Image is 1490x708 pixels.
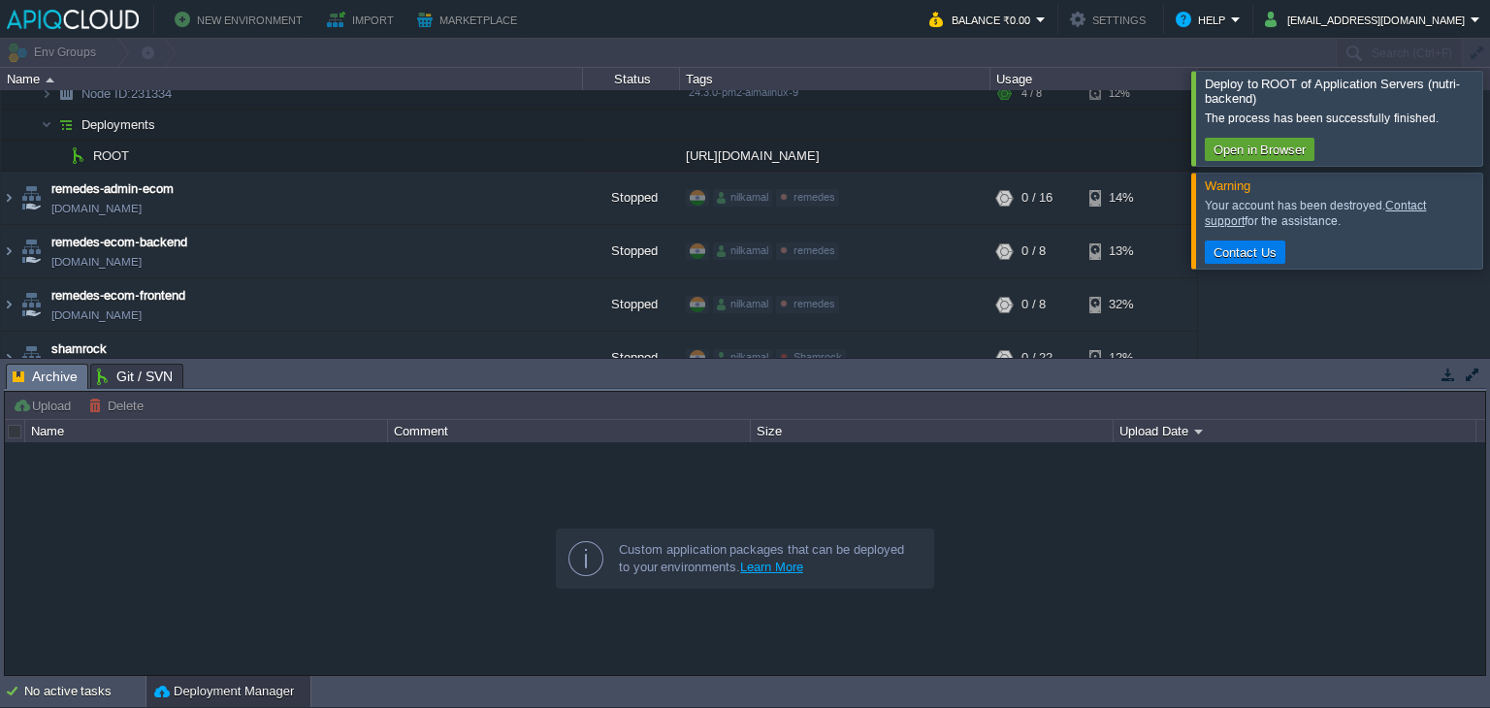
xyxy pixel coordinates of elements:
img: AMDAwAAAACH5BAEAAAAALAAAAAABAAEAAAICRAEAOw== [17,278,45,331]
a: shamrock [51,339,107,359]
div: nilkamal [713,296,772,313]
div: Usage [991,68,1196,90]
div: Size [752,420,1113,442]
img: AMDAwAAAACH5BAEAAAAALAAAAAABAAEAAAICRAEAOw== [46,78,54,82]
img: AMDAwAAAACH5BAEAAAAALAAAAAABAAEAAAICRAEAOw== [1,332,16,384]
div: Stopped [583,332,680,384]
div: Stopped [583,225,680,277]
span: 231334 [80,85,175,102]
div: 0 / 22 [1021,332,1053,384]
button: Settings [1070,8,1151,31]
div: nilkamal [713,242,772,260]
div: 12% [1089,79,1152,109]
span: 24.3.0-pm2-almalinux-9 [689,86,798,98]
span: remedes [794,298,835,309]
a: remedes-ecom-frontend [51,286,185,306]
button: New Environment [175,8,308,31]
div: The process has been successfully finished. [1205,111,1477,126]
img: AMDAwAAAACH5BAEAAAAALAAAAAABAAEAAAICRAEAOw== [52,141,64,171]
a: remedes-admin-ecom [51,179,174,199]
a: Deployments [80,116,158,133]
img: AMDAwAAAACH5BAEAAAAALAAAAAABAAEAAAICRAEAOw== [1,278,16,331]
button: [EMAIL_ADDRESS][DOMAIN_NAME] [1265,8,1471,31]
div: No active tasks [24,676,146,707]
img: AMDAwAAAACH5BAEAAAAALAAAAAABAAEAAAICRAEAOw== [64,141,91,171]
span: Warning [1205,178,1250,193]
button: Deployment Manager [154,682,294,701]
img: AMDAwAAAACH5BAEAAAAALAAAAAABAAEAAAICRAEAOw== [1,172,16,224]
div: Name [26,420,387,442]
img: AMDAwAAAACH5BAEAAAAALAAAAAABAAEAAAICRAEAOw== [17,332,45,384]
button: Balance ₹0.00 [929,8,1036,31]
span: Shamrock [794,351,842,363]
div: Stopped [583,278,680,331]
img: AMDAwAAAACH5BAEAAAAALAAAAAABAAEAAAICRAEAOw== [41,110,52,140]
a: Node ID:231334 [80,85,175,102]
a: [DOMAIN_NAME] [51,252,142,272]
img: AMDAwAAAACH5BAEAAAAALAAAAAABAAEAAAICRAEAOw== [17,225,45,277]
span: Deploy to ROOT of Application Servers (nutri-backend) [1205,77,1460,106]
img: AMDAwAAAACH5BAEAAAAALAAAAAABAAEAAAICRAEAOw== [1,225,16,277]
div: 32% [1089,278,1152,331]
span: remedes [794,191,835,203]
img: APIQCloud [7,10,139,29]
div: Stopped [583,172,680,224]
a: remedes-ecom-backend [51,233,187,252]
button: Import [327,8,400,31]
div: [URL][DOMAIN_NAME] [680,141,990,171]
div: 14% [1089,172,1152,224]
div: Your account has been destroyed. for the assistance. [1205,198,1477,229]
div: 0 / 8 [1021,225,1046,277]
div: 13% [1089,225,1152,277]
span: Archive [13,365,78,389]
button: Help [1176,8,1231,31]
div: nilkamal [713,189,772,207]
button: Marketplace [417,8,523,31]
button: Delete [88,397,149,414]
div: Status [584,68,679,90]
span: Node ID: [81,86,131,101]
div: Custom application packages that can be deployed to your environments. [619,541,918,576]
img: AMDAwAAAACH5BAEAAAAALAAAAAABAAEAAAICRAEAOw== [41,79,52,109]
div: 0 / 8 [1021,278,1046,331]
button: Upload [13,397,77,414]
div: Comment [389,420,750,442]
a: Learn More [740,560,803,574]
span: Git / SVN [97,365,173,388]
a: [DOMAIN_NAME] [51,306,142,325]
button: Open in Browser [1208,141,1312,158]
div: nilkamal [713,349,772,367]
a: [DOMAIN_NAME] [51,199,142,218]
span: remedes [794,244,835,256]
button: Contact Us [1208,243,1282,261]
div: Name [2,68,582,90]
img: AMDAwAAAACH5BAEAAAAALAAAAAABAAEAAAICRAEAOw== [17,172,45,224]
div: Upload Date [1115,420,1475,442]
div: 4 / 8 [1021,79,1042,109]
img: AMDAwAAAACH5BAEAAAAALAAAAAABAAEAAAICRAEAOw== [52,79,80,109]
a: ROOT [91,147,132,164]
div: 0 / 16 [1021,172,1053,224]
div: Tags [681,68,989,90]
img: AMDAwAAAACH5BAEAAAAALAAAAAABAAEAAAICRAEAOw== [52,110,80,140]
div: 12% [1089,332,1152,384]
